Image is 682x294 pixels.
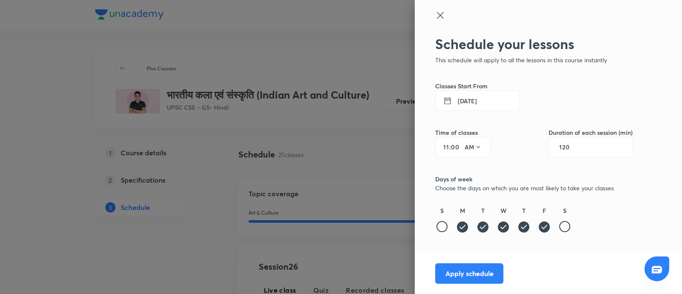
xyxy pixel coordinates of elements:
[522,206,526,215] h6: T
[435,90,520,111] button: [DATE]
[481,206,485,215] h6: T
[435,263,503,284] button: Apply schedule
[500,206,506,215] h6: W
[435,55,633,64] p: This schedule will apply to all the lessons in this course instantly
[435,175,633,183] h6: Days of week
[543,206,546,215] h6: F
[461,140,485,154] button: AM
[435,183,633,192] p: Choose the days on which you are most likely to take your classes
[435,128,491,137] h6: Time of classes
[563,206,566,215] h6: S
[549,128,633,137] h6: Duration of each session (min)
[435,36,633,52] h2: Schedule your lessons
[460,206,465,215] h6: M
[435,137,491,157] div: :
[435,82,633,90] h6: Classes Start From
[440,206,444,215] h6: S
